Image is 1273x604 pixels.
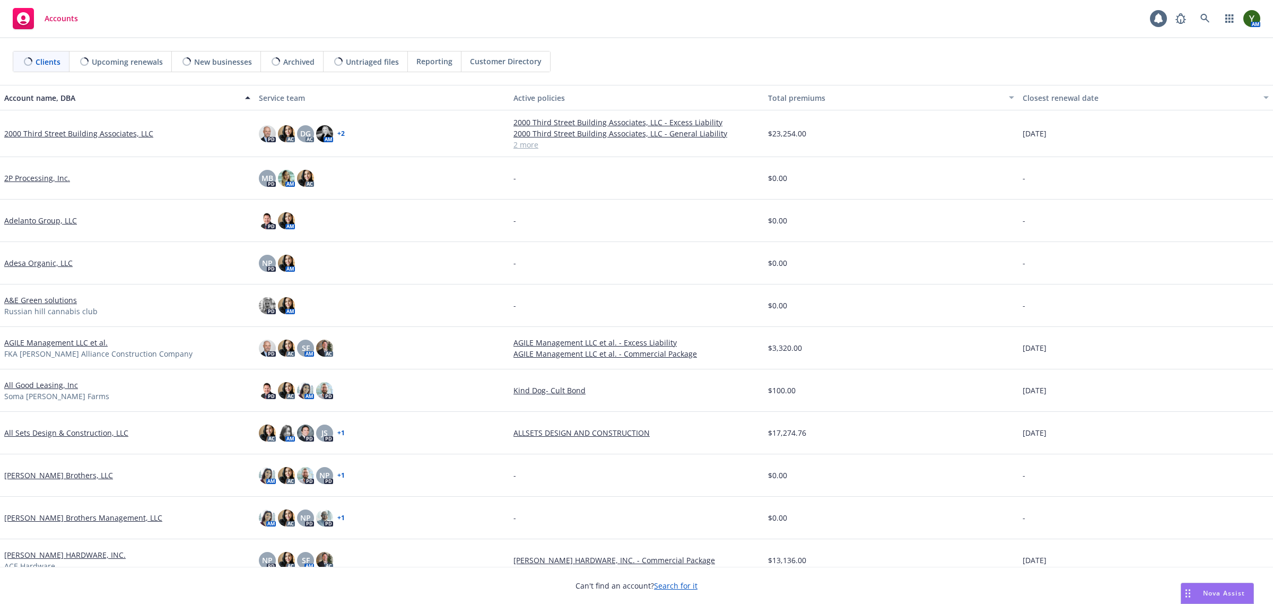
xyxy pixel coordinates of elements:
div: Total premiums [768,92,1002,103]
a: Accounts [8,4,82,33]
img: photo [278,382,295,399]
img: photo [259,510,276,527]
div: Closest renewal date [1023,92,1257,103]
span: Nova Assist [1203,589,1245,598]
img: photo [278,170,295,187]
span: [DATE] [1023,342,1047,353]
a: [PERSON_NAME] HARDWARE, INC. - Commercial Package [513,555,760,566]
span: $0.00 [768,300,787,311]
span: NP [262,555,273,566]
span: FKA [PERSON_NAME] Alliance Construction Company [4,348,193,359]
span: SF [302,342,310,353]
div: Account name, DBA [4,92,239,103]
span: [DATE] [1023,128,1047,139]
span: ACE Hardware [4,560,55,572]
span: SF [302,555,310,566]
a: + 1 [337,515,345,521]
span: - [1023,300,1025,311]
a: Switch app [1219,8,1240,29]
div: Drag to move [1181,583,1194,603]
span: JS [321,427,328,438]
span: Clients [36,56,60,67]
span: - [513,257,516,269]
span: $17,274.76 [768,427,806,438]
span: $0.00 [768,512,787,523]
a: + 2 [337,131,345,137]
a: AGILE Management LLC et al. - Commercial Package [513,348,760,359]
span: Upcoming renewals [92,56,163,67]
img: photo [297,425,314,442]
img: photo [259,340,276,357]
span: [DATE] [1023,385,1047,396]
a: [PERSON_NAME] Brothers Management, LLC [4,512,162,523]
button: Total premiums [764,85,1018,110]
img: photo [259,212,276,229]
span: - [513,512,516,523]
span: - [513,215,516,226]
a: AGILE Management LLC et al. - Excess Liability [513,337,760,348]
img: photo [259,382,276,399]
button: Service team [255,85,509,110]
span: NP [300,512,311,523]
a: All Sets Design & Construction, LLC [4,427,128,438]
img: photo [259,425,276,442]
span: - [1023,512,1025,523]
span: $0.00 [768,470,787,481]
a: [PERSON_NAME] HARDWARE, INC. [4,549,126,560]
a: Kind Dog- Cult Bond [513,385,760,396]
span: Can't find an account? [576,580,697,591]
img: photo [297,382,314,399]
span: Archived [283,56,315,67]
img: photo [278,340,295,357]
span: [DATE] [1023,555,1047,566]
a: + 1 [337,430,345,436]
img: photo [278,425,295,442]
span: DG [300,128,311,139]
span: - [513,300,516,311]
span: - [1023,257,1025,269]
span: Customer Directory [470,56,542,67]
img: photo [259,297,276,314]
img: photo [278,255,295,272]
img: photo [278,510,295,527]
a: Search [1194,8,1216,29]
a: Adesa Organic, LLC [4,257,73,269]
a: A&E Green solutions [4,295,77,306]
span: $3,320.00 [768,342,802,353]
span: MB [261,172,273,184]
a: AGILE Management LLC et al. [4,337,108,348]
a: All Good Leasing, Inc [4,379,78,391]
div: Service team [259,92,505,103]
span: [DATE] [1023,427,1047,438]
img: photo [316,125,333,142]
button: Nova Assist [1181,583,1254,604]
span: NP [319,470,330,481]
img: photo [316,382,333,399]
img: photo [316,552,333,569]
div: Active policies [513,92,760,103]
img: photo [259,467,276,484]
span: Russian hill cannabis club [4,306,98,317]
a: 2000 Third Street Building Associates, LLC - Excess Liability [513,117,760,128]
img: photo [316,340,333,357]
span: NP [262,257,273,269]
a: 2P Processing, Inc. [4,172,70,184]
img: photo [1243,10,1260,27]
img: photo [278,467,295,484]
span: New businesses [194,56,252,67]
span: $0.00 [768,257,787,269]
span: - [513,172,516,184]
span: $13,136.00 [768,555,806,566]
span: - [1023,172,1025,184]
img: photo [297,467,314,484]
a: 2000 Third Street Building Associates, LLC [4,128,153,139]
a: Adelanto Group, LLC [4,215,77,226]
button: Closest renewal date [1018,85,1273,110]
span: - [1023,470,1025,481]
a: 2000 Third Street Building Associates, LLC - General Liability [513,128,760,139]
img: photo [259,125,276,142]
span: Untriaged files [346,56,399,67]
